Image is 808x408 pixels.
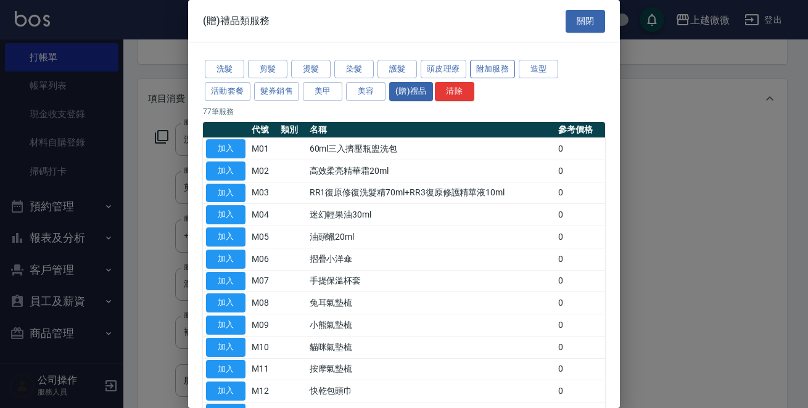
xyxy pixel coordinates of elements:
th: 代號 [249,122,278,138]
button: 加入 [206,316,245,335]
td: M11 [249,358,278,380]
td: 0 [555,270,605,292]
td: M10 [249,336,278,358]
button: 髮券銷售 [254,82,300,101]
td: 油頭蠟20ml [307,226,555,248]
td: M04 [249,204,278,226]
p: 77 筆服務 [203,106,605,117]
td: 0 [555,292,605,314]
button: 加入 [206,139,245,158]
td: 0 [555,336,605,358]
td: 0 [555,358,605,380]
td: 0 [555,314,605,337]
td: 手提保溫杯套 [307,270,555,292]
button: 關閉 [566,10,605,33]
button: 附加服務 [470,60,516,79]
th: 參考價格 [555,122,605,138]
td: 60ml三入擠壓瓶盥洗包 [307,138,555,160]
button: 活動套餐 [205,82,250,101]
td: 貓咪氣墊梳 [307,336,555,358]
td: 0 [555,248,605,270]
td: 高效柔亮精華霜20ml [307,160,555,182]
td: 小熊氣墊梳 [307,314,555,337]
td: 0 [555,138,605,160]
td: M12 [249,380,278,402]
button: 造型 [519,60,558,79]
button: 加入 [206,381,245,401]
button: 加入 [206,227,245,247]
span: (贈)禮品類服務 [203,15,270,27]
button: 燙髮 [291,60,331,79]
button: 護髮 [377,60,417,79]
td: 0 [555,226,605,248]
td: 快乾包頭巾 [307,380,555,402]
td: 兔耳氣墊梳 [307,292,555,314]
th: 名稱 [307,122,555,138]
button: 加入 [206,272,245,291]
td: M02 [249,160,278,182]
td: M08 [249,292,278,314]
td: M09 [249,314,278,337]
th: 類別 [278,122,307,138]
td: 按摩氣墊梳 [307,358,555,380]
button: 清除 [435,82,474,101]
td: 0 [555,204,605,226]
td: M06 [249,248,278,270]
button: 染髮 [334,60,374,79]
button: 加入 [206,293,245,312]
td: RR1復原修復洗髮精70ml+RR3復原修護精華液10ml [307,182,555,204]
td: 0 [555,380,605,402]
button: 加入 [206,250,245,269]
button: 加入 [206,360,245,379]
button: (贈)禮品 [389,82,433,101]
button: 頭皮理療 [421,60,466,79]
button: 剪髮 [248,60,287,79]
button: 美容 [346,82,385,101]
button: 加入 [206,184,245,203]
button: 加入 [206,338,245,357]
td: M07 [249,270,278,292]
td: M05 [249,226,278,248]
button: 加入 [206,205,245,224]
td: 0 [555,160,605,182]
td: 摺疊小洋傘 [307,248,555,270]
button: 美甲 [303,82,342,101]
td: 迷幻輕果油30ml [307,204,555,226]
td: M01 [249,138,278,160]
button: 加入 [206,161,245,181]
button: 洗髮 [205,60,244,79]
td: 0 [555,182,605,204]
td: M03 [249,182,278,204]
